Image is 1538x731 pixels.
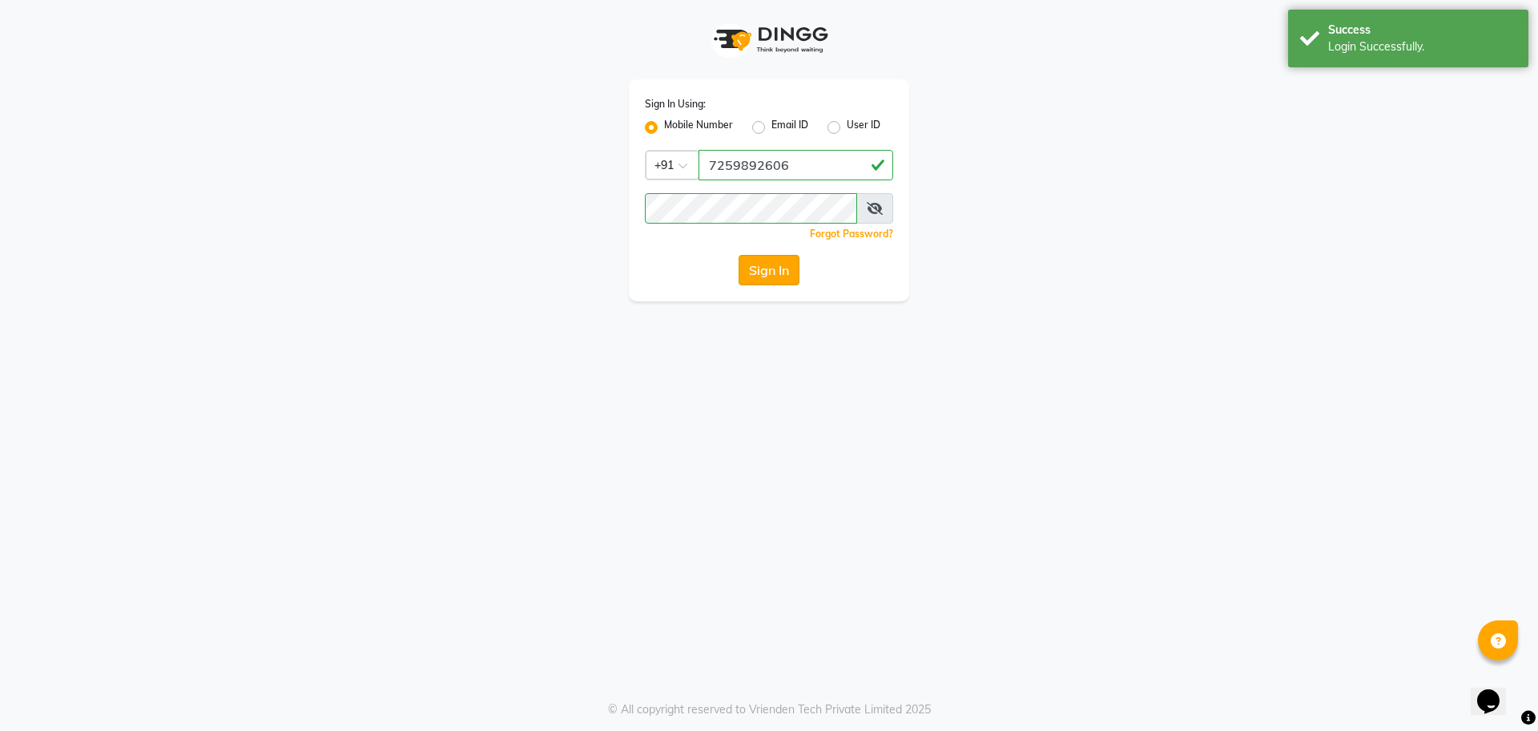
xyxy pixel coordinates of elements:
label: Mobile Number [664,118,733,137]
button: Sign In [739,255,799,285]
input: Username [645,193,857,224]
img: logo1.svg [705,16,833,63]
label: Email ID [771,118,808,137]
a: Forgot Password? [810,228,893,240]
iframe: chat widget [1471,667,1522,715]
div: Login Successfully. [1328,38,1516,55]
div: Success [1328,22,1516,38]
label: Sign In Using: [645,97,706,111]
input: Username [699,150,893,180]
label: User ID [847,118,880,137]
